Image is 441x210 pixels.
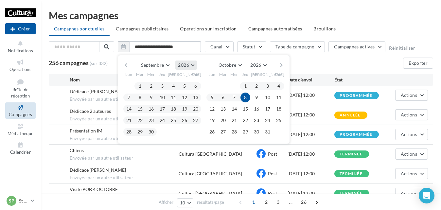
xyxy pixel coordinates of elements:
[340,113,361,117] div: annulée
[191,93,201,102] button: 13
[70,77,179,83] div: Nom
[334,44,375,49] span: Campagnes actives
[159,72,166,77] span: Jeu
[298,197,309,207] span: 26
[147,72,155,77] span: Mer
[268,171,277,176] span: Post
[5,57,36,73] a: Opérations
[146,81,156,91] button: 2
[395,90,428,101] button: Actions
[70,96,179,102] span: Envoyée par un autre utilisateur
[180,81,189,91] button: 5
[248,197,259,207] span: 1
[395,129,428,140] button: Actions
[237,41,266,52] button: Statut
[70,155,179,161] span: Envoyée par un autre utilisateur
[274,115,284,125] button: 25
[240,115,250,125] button: 22
[263,93,273,102] button: 10
[168,104,178,114] button: 18
[136,72,144,77] span: Mar
[138,61,172,70] button: Septembre
[125,72,132,77] span: Lun
[240,127,250,137] button: 29
[263,115,273,125] button: 24
[9,67,31,72] span: Opérations
[340,132,372,137] div: programmée
[191,115,201,125] button: 27
[340,191,362,196] div: terminée
[70,116,179,122] span: Envoyée par un autre utilisateur
[157,104,167,114] button: 17
[179,190,242,197] div: Cultura [GEOGRAPHIC_DATA]
[270,41,325,52] button: Type de campagne
[191,104,201,114] button: 20
[9,198,14,204] span: SP
[252,81,261,91] button: 2
[157,81,167,91] button: 3
[70,128,102,133] span: Présentation IM
[175,61,197,70] button: 2026
[340,94,372,98] div: programmée
[250,62,261,68] span: 2026
[146,115,156,125] button: 23
[263,81,273,91] button: 3
[5,39,36,55] button: Notifications
[180,93,189,102] button: 12
[124,93,134,102] button: 7
[159,199,173,205] span: Afficher
[275,72,283,77] span: Dim
[207,115,217,125] button: 19
[219,62,236,68] span: Octobre
[403,58,433,69] button: Exporter
[219,72,227,77] span: Mar
[180,104,189,114] button: 19
[274,93,284,102] button: 11
[8,48,33,53] span: Notifications
[274,81,284,91] button: 4
[334,77,381,83] div: État
[146,104,156,114] button: 16
[248,26,302,31] span: Campagnes automatisées
[401,151,417,157] span: Actions
[401,171,417,176] span: Actions
[135,104,145,114] button: 15
[5,140,36,156] a: Calendrier
[135,127,145,137] button: 29
[5,195,36,207] a: SP St Parres
[288,131,334,138] div: [DATE] 12:00
[218,127,228,137] button: 27
[90,60,108,67] span: (sur 332)
[70,148,84,153] span: Chiens
[116,26,168,31] span: Campagnes publicitaires
[419,188,434,203] div: Open Intercom Messenger
[273,197,283,207] span: 3
[268,190,277,196] span: Post
[197,199,224,205] span: résultats/page
[191,81,201,91] button: 6
[252,93,261,102] button: 9
[180,115,189,125] button: 26
[251,72,285,77] span: [PERSON_NAME]
[207,93,217,102] button: 5
[124,115,134,125] button: 21
[5,121,36,137] a: Médiathèque
[288,170,334,177] div: [DATE] 12:00
[288,190,334,197] div: [DATE] 12:00
[141,62,164,68] span: Septembre
[340,172,362,176] div: terminée
[70,89,126,94] span: Dédicace David Petit-Laurent
[229,115,239,125] button: 21
[261,197,272,207] span: 2
[124,104,134,114] button: 14
[70,186,118,192] span: Visite POB 4 OCTOBRE
[395,188,428,199] button: Actions
[9,112,32,117] span: Campagnes
[218,93,228,102] button: 6
[70,136,179,142] span: Envoyée par un autre utilisateur
[252,115,261,125] button: 23
[218,115,228,125] button: 20
[268,151,277,157] span: Post
[10,149,31,155] span: Calendrier
[230,72,238,77] span: Mer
